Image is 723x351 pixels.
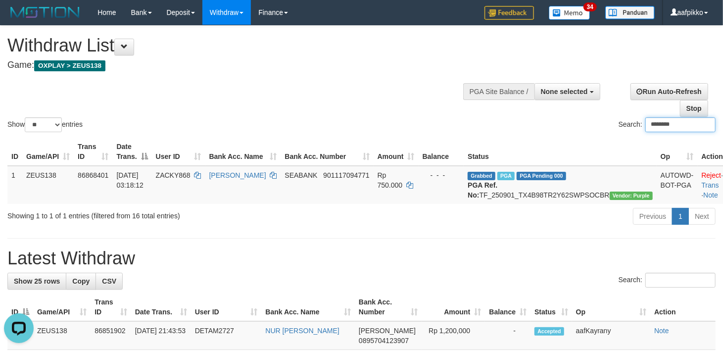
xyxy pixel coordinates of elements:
[74,138,112,166] th: Trans ID: activate to sort column ascending
[359,327,416,335] span: [PERSON_NAME]
[572,321,650,350] td: aafKayrany
[66,273,96,290] a: Copy
[7,117,83,132] label: Show entries
[72,277,90,285] span: Copy
[633,208,673,225] a: Previous
[497,172,515,180] span: Marked by aaftrukkakada
[703,191,718,199] a: Note
[7,36,472,55] h1: Withdraw List
[422,321,485,350] td: Rp 1,200,000
[534,327,564,336] span: Accepted
[25,117,62,132] select: Showentries
[645,273,716,288] input: Search:
[680,100,708,117] a: Stop
[645,117,716,132] input: Search:
[7,249,716,268] h1: Latest Withdraw
[657,138,698,166] th: Op: activate to sort column ascending
[91,321,131,350] td: 86851902
[610,192,653,200] span: Vendor URL: https://trx4.1velocity.biz
[4,4,34,34] button: Open LiveChat chat widget
[672,208,689,225] a: 1
[485,321,530,350] td: -
[78,171,108,179] span: 86868401
[630,83,708,100] a: Run Auto-Refresh
[152,138,205,166] th: User ID: activate to sort column ascending
[209,171,266,179] a: [PERSON_NAME]
[7,60,472,70] h4: Game:
[654,327,669,335] a: Note
[22,166,74,204] td: ZEUS138
[281,138,373,166] th: Bank Acc. Number: activate to sort column ascending
[265,327,339,335] a: NUR [PERSON_NAME]
[14,277,60,285] span: Show 25 rows
[261,293,355,321] th: Bank Acc. Name: activate to sort column ascending
[191,321,262,350] td: DETAM2727
[650,293,716,321] th: Action
[205,138,281,166] th: Bank Acc. Name: activate to sort column ascending
[374,138,419,166] th: Amount: activate to sort column ascending
[549,6,590,20] img: Button%20Memo.svg
[96,273,123,290] a: CSV
[572,293,650,321] th: Op: activate to sort column ascending
[464,138,657,166] th: Status
[355,293,422,321] th: Bank Acc. Number: activate to sort column ascending
[33,293,91,321] th: Game/API: activate to sort column ascending
[419,138,464,166] th: Balance
[323,171,369,179] span: Copy 901117094771 to clipboard
[702,171,722,179] a: Reject
[688,208,716,225] a: Next
[116,171,144,189] span: [DATE] 03:18:12
[191,293,262,321] th: User ID: activate to sort column ascending
[463,83,534,100] div: PGA Site Balance /
[285,171,317,179] span: SEABANK
[7,273,66,290] a: Show 25 rows
[34,60,105,71] span: OXPLAY > ZEUS138
[33,321,91,350] td: ZEUS138
[619,273,716,288] label: Search:
[534,83,600,100] button: None selected
[22,138,74,166] th: Game/API: activate to sort column ascending
[359,337,409,345] span: Copy 0895704123907 to clipboard
[112,138,151,166] th: Date Trans.: activate to sort column descending
[91,293,131,321] th: Trans ID: activate to sort column ascending
[7,166,22,204] td: 1
[378,171,403,189] span: Rp 750.000
[7,293,33,321] th: ID: activate to sort column descending
[7,138,22,166] th: ID
[156,171,191,179] span: ZACKY868
[485,293,530,321] th: Balance: activate to sort column ascending
[541,88,588,96] span: None selected
[7,207,294,221] div: Showing 1 to 1 of 1 entries (filtered from 16 total entries)
[605,6,655,19] img: panduan.png
[619,117,716,132] label: Search:
[131,293,191,321] th: Date Trans.: activate to sort column ascending
[484,6,534,20] img: Feedback.jpg
[530,293,572,321] th: Status: activate to sort column ascending
[657,166,698,204] td: AUTOWD-BOT-PGA
[423,170,460,180] div: - - -
[102,277,116,285] span: CSV
[422,293,485,321] th: Amount: activate to sort column ascending
[468,181,497,199] b: PGA Ref. No:
[583,2,597,11] span: 34
[517,172,566,180] span: PGA Pending
[131,321,191,350] td: [DATE] 21:43:53
[464,166,657,204] td: TF_250901_TX4B98TR2Y62SWPSOCBR
[7,5,83,20] img: MOTION_logo.png
[468,172,495,180] span: Grabbed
